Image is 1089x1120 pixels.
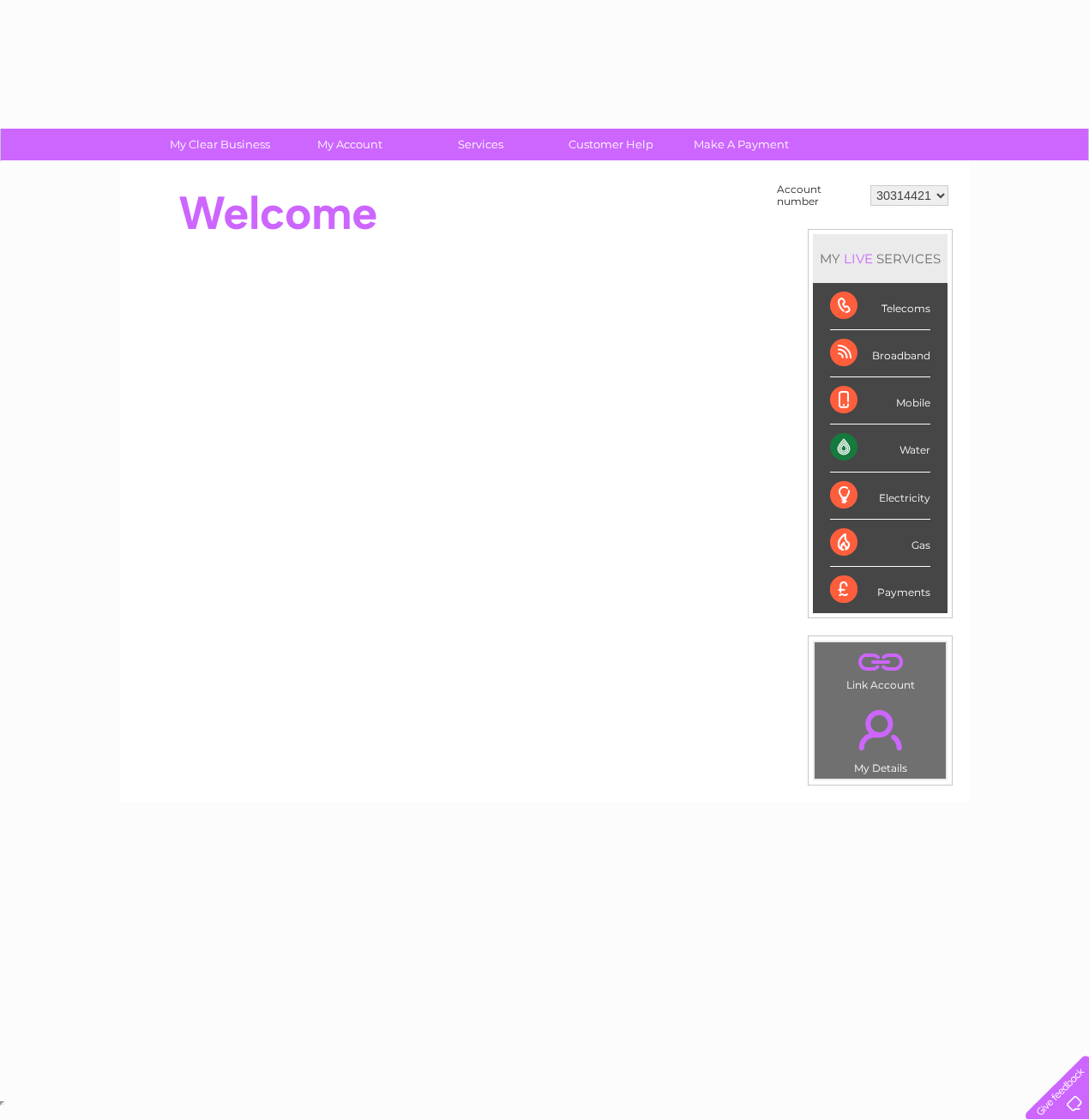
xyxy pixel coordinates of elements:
[830,567,930,613] div: Payments
[671,129,812,160] a: Make A Payment
[813,234,948,283] div: MY SERVICES
[830,377,930,425] div: Mobile
[814,641,947,695] td: Link Account
[819,700,942,760] a: .
[830,473,930,520] div: Electricity
[840,250,876,267] div: LIVE
[819,647,942,677] a: .
[540,129,682,160] a: Customer Help
[280,129,421,160] a: My Account
[773,179,866,212] td: Account number
[830,520,930,567] div: Gas
[830,425,930,472] div: Water
[830,330,930,377] div: Broadband
[830,283,930,330] div: Telecoms
[149,129,291,160] a: My Clear Business
[410,129,551,160] a: Services
[814,695,947,780] td: My Details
